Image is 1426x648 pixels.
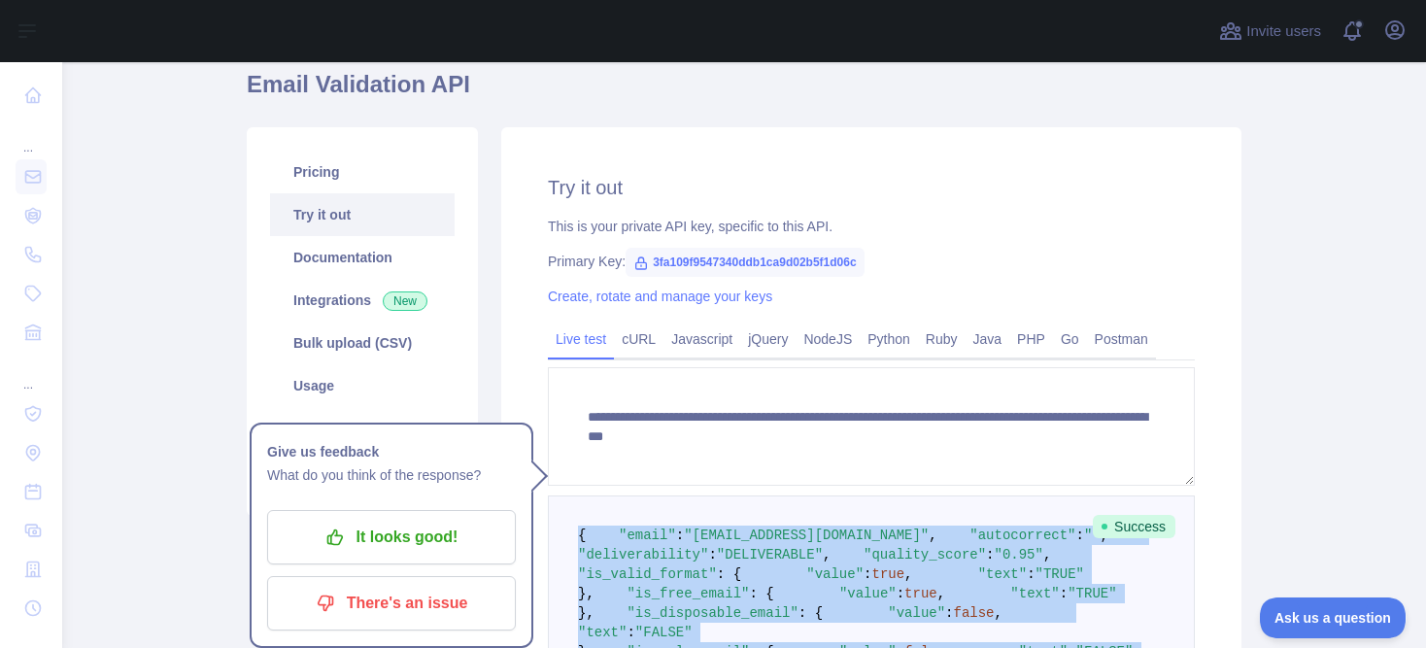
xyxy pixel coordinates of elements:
[1084,528,1101,543] span: ""
[864,547,986,563] span: "quality_score"
[270,407,455,450] a: Settings
[986,547,994,563] span: :
[1087,324,1156,355] a: Postman
[627,605,798,621] span: "is_disposable_email"
[1060,586,1068,601] span: :
[904,586,937,601] span: true
[684,528,929,543] span: "[EMAIL_ADDRESS][DOMAIN_NAME]"
[860,324,918,355] a: Python
[717,566,741,582] span: : {
[548,289,772,304] a: Create, rotate and manage your keys
[708,547,716,563] span: :
[888,605,945,621] span: "value"
[548,252,1195,271] div: Primary Key:
[918,324,966,355] a: Ruby
[578,566,717,582] span: "is_valid_format"
[1215,16,1325,47] button: Invite users
[1027,566,1035,582] span: :
[627,625,634,640] span: :
[995,605,1002,621] span: ,
[1260,597,1407,638] iframe: Toggle Customer Support
[966,324,1010,355] a: Java
[270,364,455,407] a: Usage
[247,69,1241,116] h1: Email Validation API
[717,547,823,563] span: "DELIVERABLE"
[871,566,904,582] span: true
[796,324,860,355] a: NodeJS
[270,279,455,322] a: Integrations New
[1036,566,1084,582] span: "TRUE"
[548,174,1195,201] h2: Try it out
[16,117,47,155] div: ...
[270,322,455,364] a: Bulk upload (CSV)
[663,324,740,355] a: Javascript
[969,528,1075,543] span: "autocorrect"
[548,217,1195,236] div: This is your private API key, specific to this API.
[937,586,945,601] span: ,
[383,291,427,311] span: New
[635,625,693,640] span: "FALSE"
[578,605,594,621] span: },
[806,566,864,582] span: "value"
[954,605,995,621] span: false
[945,605,953,621] span: :
[823,547,831,563] span: ,
[1009,324,1053,355] a: PHP
[1246,20,1321,43] span: Invite users
[676,528,684,543] span: :
[267,463,516,487] p: What do you think of the response?
[749,586,773,601] span: : {
[614,324,663,355] a: cURL
[1053,324,1087,355] a: Go
[864,566,871,582] span: :
[1010,586,1059,601] span: "text"
[548,324,614,355] a: Live test
[1068,586,1116,601] span: "TRUE"
[740,324,796,355] a: jQuery
[578,625,627,640] span: "text"
[578,586,594,601] span: },
[578,547,708,563] span: "deliverability"
[16,354,47,392] div: ...
[1043,547,1051,563] span: ,
[578,528,586,543] span: {
[1093,515,1175,538] span: Success
[929,528,936,543] span: ,
[619,528,676,543] span: "email"
[267,440,516,463] h1: Give us feedback
[904,566,912,582] span: ,
[897,586,904,601] span: :
[798,605,823,621] span: : {
[270,193,455,236] a: Try it out
[978,566,1027,582] span: "text"
[626,248,864,277] span: 3fa109f9547340ddb1ca9d02b5f1d06c
[627,586,749,601] span: "is_free_email"
[839,586,897,601] span: "value"
[270,236,455,279] a: Documentation
[1076,528,1084,543] span: :
[995,547,1043,563] span: "0.95"
[270,151,455,193] a: Pricing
